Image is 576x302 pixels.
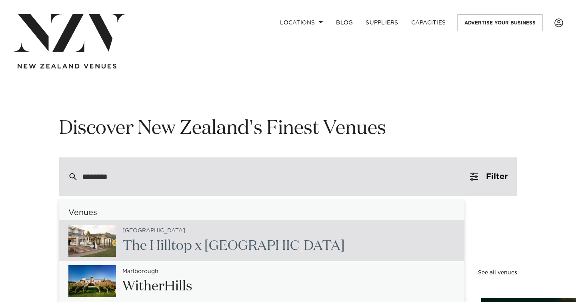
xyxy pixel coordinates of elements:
[59,209,464,217] h6: Venues
[68,265,116,297] img: vubDeTkmukCTNYAfptR6kT2WzIWMiYn8fT4vZDS6.jpg
[460,157,517,196] button: Filter
[330,14,359,31] a: BLOG
[122,278,192,296] h2: Wi r s
[122,239,147,253] span: The
[122,237,345,255] h2: top x [GEOGRAPHIC_DATA]
[405,14,452,31] a: Capacities
[59,116,517,141] h1: Discover New Zealand's Finest Venues
[18,64,116,69] img: new-zealand-venues-text.png
[486,173,508,181] span: Filter
[359,14,404,31] a: SUPPLIERS
[478,270,517,276] a: See all venues
[13,14,126,52] img: nzv-logo.png
[68,225,116,257] img: fICqZ8N0UIMib4B14tcot0mj3nqpFsHlACUdX43x.jpg
[274,14,330,31] a: Locations
[139,280,158,293] span: the
[458,14,542,31] a: Advertise your business
[122,269,158,275] small: Marlborough
[122,228,185,234] small: [GEOGRAPHIC_DATA]
[164,280,186,293] span: Hill
[150,239,171,253] span: Hill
